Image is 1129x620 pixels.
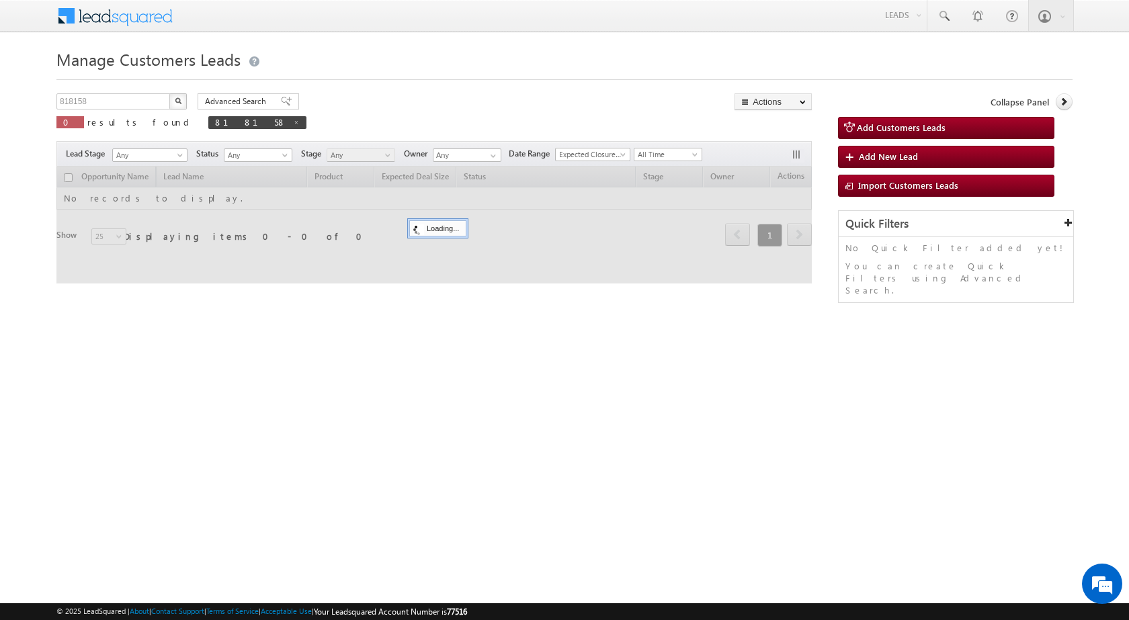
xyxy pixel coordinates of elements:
[215,116,286,128] span: 818158
[859,150,918,162] span: Add New Lead
[112,148,187,162] a: Any
[845,260,1067,296] p: You can create Quick Filters using Advanced Search.
[314,607,467,617] span: Your Leadsquared Account Number is
[409,220,466,236] div: Loading...
[205,95,270,107] span: Advanced Search
[447,607,467,617] span: 77516
[404,148,433,160] span: Owner
[845,242,1067,254] p: No Quick Filter added yet!
[301,148,327,160] span: Stage
[839,211,1073,237] div: Quick Filters
[56,48,241,70] span: Manage Customers Leads
[433,148,501,162] input: Type to Search
[87,116,194,128] span: results found
[224,148,292,162] a: Any
[735,93,812,110] button: Actions
[261,607,312,615] a: Acceptable Use
[206,607,259,615] a: Terms of Service
[113,149,183,161] span: Any
[196,148,224,160] span: Status
[991,96,1049,108] span: Collapse Panel
[63,116,77,128] span: 0
[66,148,110,160] span: Lead Stage
[130,607,149,615] a: About
[858,179,958,191] span: Import Customers Leads
[509,148,555,160] span: Date Range
[327,148,395,162] a: Any
[634,148,702,161] a: All Time
[857,122,946,133] span: Add Customers Leads
[634,148,698,161] span: All Time
[483,149,500,163] a: Show All Items
[56,605,467,618] span: © 2025 LeadSquared | | | | |
[555,148,630,161] a: Expected Closure Date
[151,607,204,615] a: Contact Support
[175,97,181,104] img: Search
[327,149,391,161] span: Any
[224,149,288,161] span: Any
[556,148,626,161] span: Expected Closure Date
